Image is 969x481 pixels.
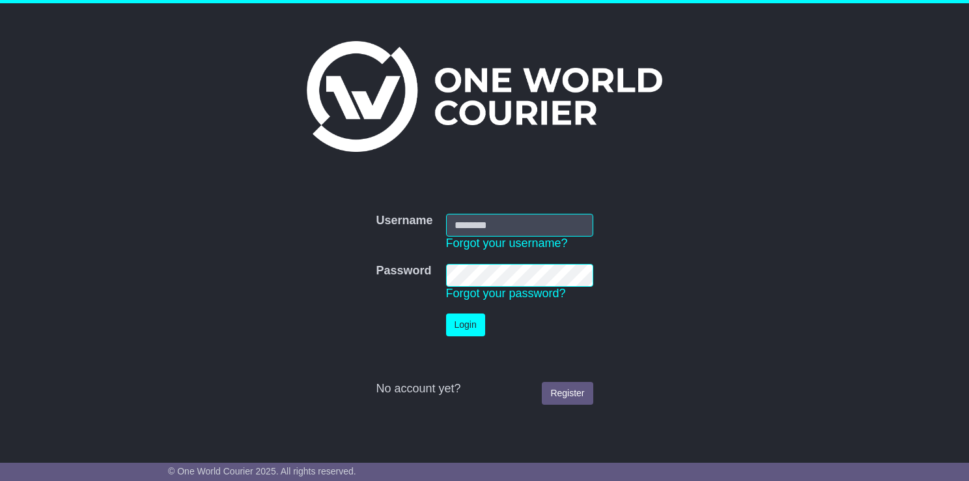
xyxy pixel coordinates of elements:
a: Register [542,382,593,405]
a: Forgot your password? [446,287,566,300]
span: © One World Courier 2025. All rights reserved. [168,466,356,476]
label: Password [376,264,431,278]
img: One World [307,41,662,152]
div: No account yet? [376,382,593,396]
button: Login [446,313,485,336]
label: Username [376,214,432,228]
a: Forgot your username? [446,237,568,250]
